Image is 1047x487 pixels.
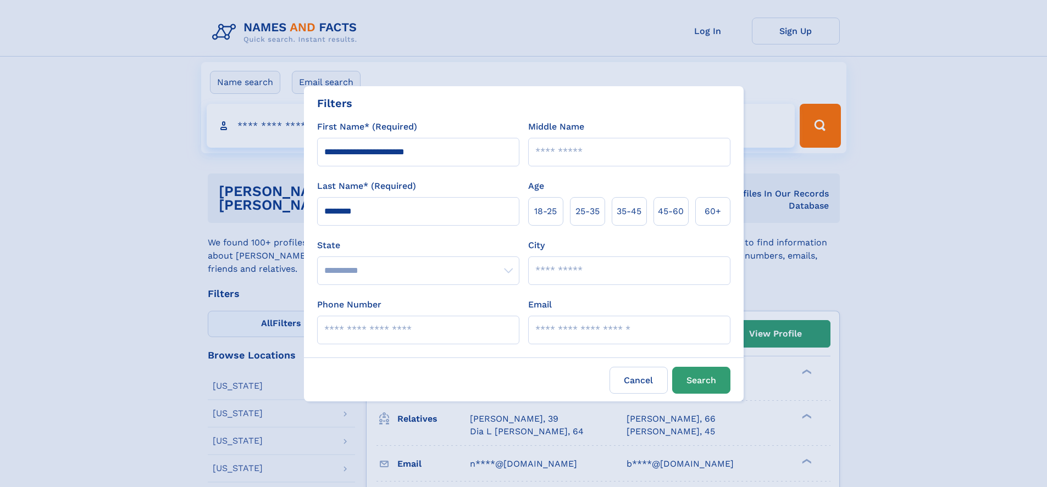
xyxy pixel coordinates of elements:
[672,367,730,394] button: Search
[534,205,557,218] span: 18‑25
[528,120,584,133] label: Middle Name
[317,298,381,311] label: Phone Number
[317,95,352,111] div: Filters
[528,239,545,252] label: City
[617,205,641,218] span: 35‑45
[317,120,417,133] label: First Name* (Required)
[658,205,684,218] span: 45‑60
[528,180,544,193] label: Age
[705,205,721,218] span: 60+
[610,367,668,394] label: Cancel
[528,298,552,311] label: Email
[317,239,519,252] label: State
[575,205,600,218] span: 25‑35
[317,180,416,193] label: Last Name* (Required)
